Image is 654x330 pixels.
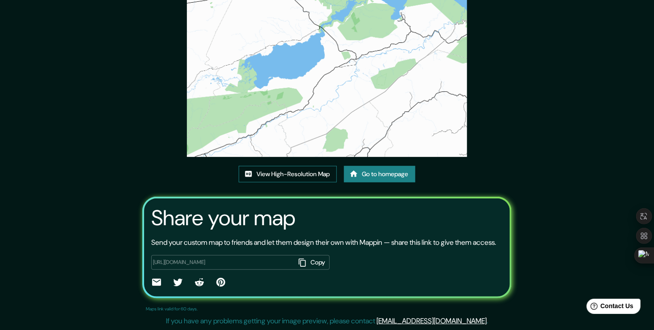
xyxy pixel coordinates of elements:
[344,166,415,182] a: Go to homepage
[146,305,198,312] p: Maps link valid for 60 days.
[295,255,330,270] button: Copy
[377,316,487,326] a: [EMAIL_ADDRESS][DOMAIN_NAME]
[239,166,337,182] a: View High-Resolution Map
[151,237,496,248] p: Send your custom map to friends and let them design their own with Mappin — share this link to gi...
[166,316,488,326] p: If you have any problems getting your image preview, please contact .
[151,206,295,231] h3: Share your map
[575,295,644,320] iframe: Help widget launcher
